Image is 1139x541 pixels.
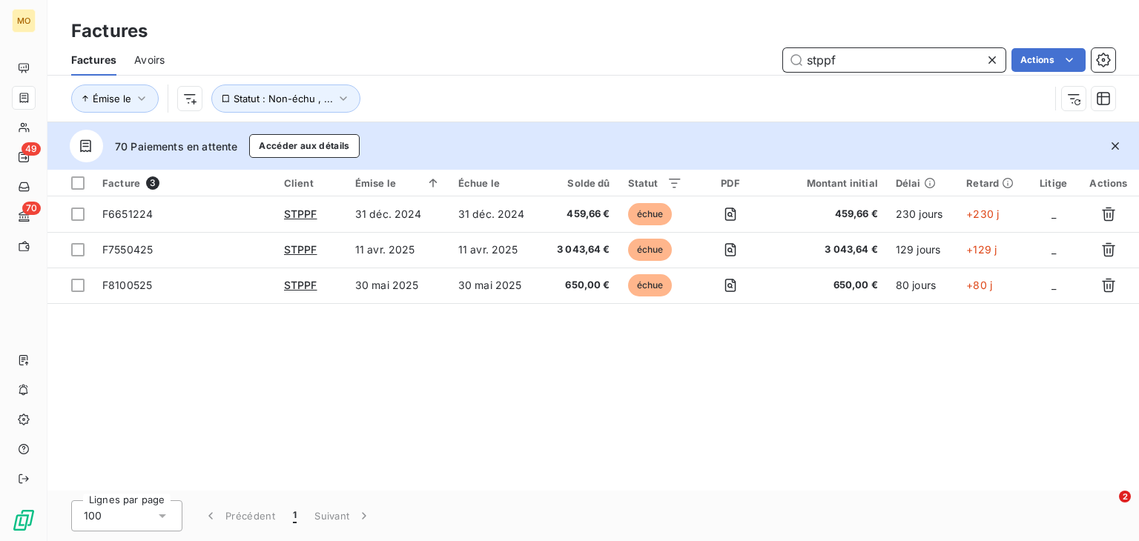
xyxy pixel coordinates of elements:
[887,232,957,268] td: 129 jours
[293,508,297,523] span: 1
[1051,279,1056,291] span: _
[550,278,610,293] span: 650,00 €
[449,232,541,268] td: 11 avr. 2025
[12,145,35,169] a: 49
[102,243,153,256] span: F7550425
[284,279,317,291] span: STPPF
[966,177,1020,189] div: Retard
[134,53,165,67] span: Avoirs
[71,53,116,67] span: Factures
[71,84,159,113] button: Émise le
[550,177,610,189] div: Solde dû
[628,203,673,225] span: échue
[779,278,878,293] span: 650,00 €
[71,18,148,44] h3: Factures
[346,232,449,268] td: 11 avr. 2025
[102,208,153,220] span: F6651224
[1051,243,1056,256] span: _
[84,508,102,523] span: 100
[284,500,306,531] button: 1
[896,177,948,189] div: Délai
[211,84,360,113] button: Statut : Non-échu , ...
[1051,208,1056,220] span: _
[22,202,41,215] span: 70
[1087,177,1130,189] div: Actions
[284,208,317,220] span: STPPF
[346,268,449,303] td: 30 mai 2025
[1119,491,1131,502] span: 2
[249,134,359,158] button: Accéder aux détails
[779,242,878,257] span: 3 043,64 €
[779,207,878,222] span: 459,66 €
[146,176,159,190] span: 3
[779,177,878,189] div: Montant initial
[628,239,673,261] span: échue
[12,9,36,33] div: MO
[700,177,761,189] div: PDF
[887,268,957,303] td: 80 jours
[449,268,541,303] td: 30 mai 2025
[966,279,992,291] span: +80 j
[22,142,41,156] span: 49
[115,139,237,154] span: 70 Paiements en attente
[12,205,35,228] a: 70
[550,242,610,257] span: 3 043,64 €
[628,274,673,296] span: échue
[93,93,131,104] span: Émise le
[12,508,36,532] img: Logo LeanPay
[449,196,541,232] td: 31 déc. 2024
[1089,491,1124,526] iframe: Intercom live chat
[550,207,610,222] span: 459,66 €
[628,177,682,189] div: Statut
[783,48,1006,72] input: Rechercher
[966,243,997,256] span: +129 j
[284,243,317,256] span: STPPF
[966,208,999,220] span: +230 j
[887,196,957,232] td: 230 jours
[194,500,284,531] button: Précédent
[234,93,333,104] span: Statut : Non-échu , ...
[102,279,152,291] span: F8100525
[102,177,140,189] span: Facture
[306,500,380,531] button: Suivant
[346,196,449,232] td: 31 déc. 2024
[355,177,440,189] div: Émise le
[1011,48,1086,72] button: Actions
[284,177,337,189] div: Client
[458,177,532,189] div: Échue le
[1037,177,1069,189] div: Litige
